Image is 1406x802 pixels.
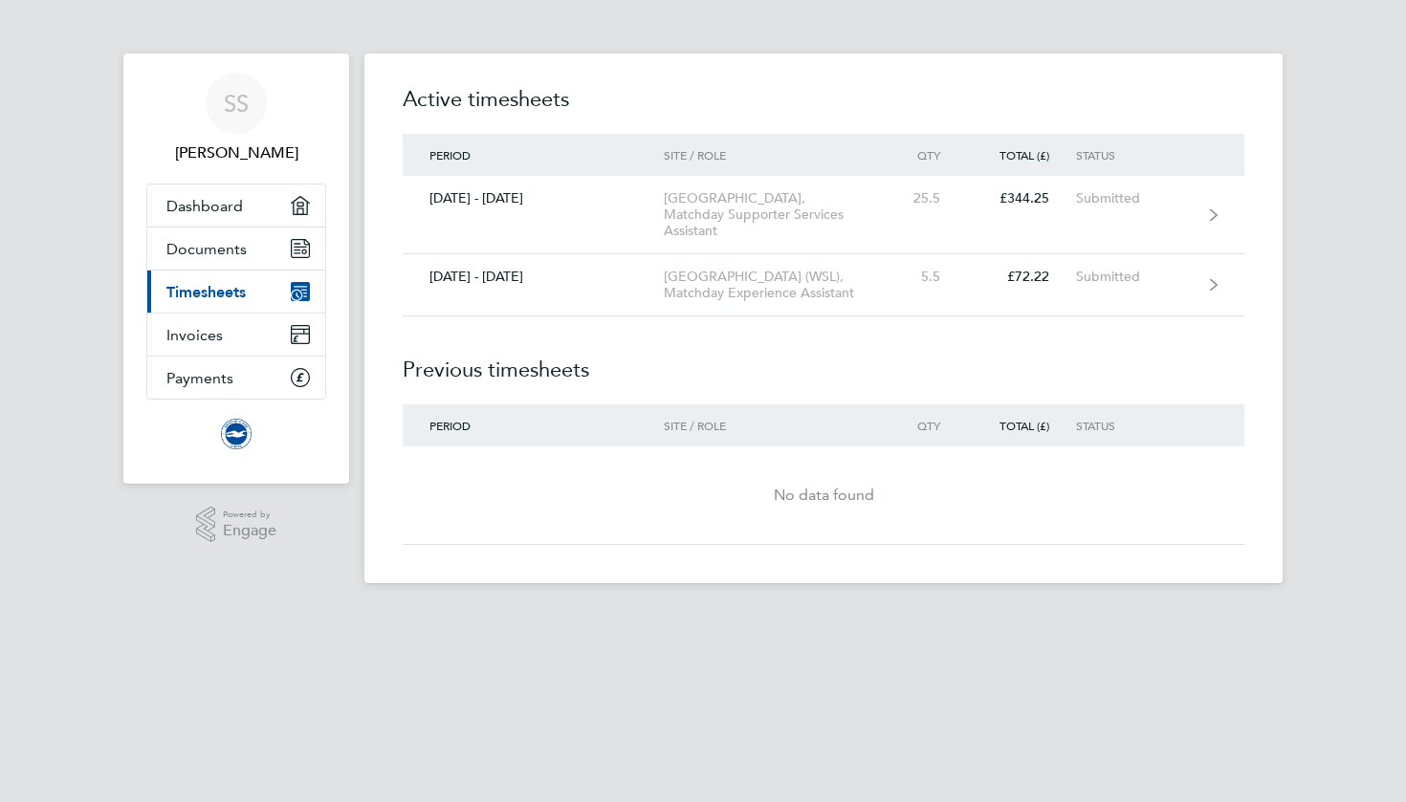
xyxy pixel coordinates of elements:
a: [DATE] - [DATE][GEOGRAPHIC_DATA] (WSL), Matchday Experience Assistant5.5£72.22Submitted [403,254,1244,316]
span: Payments [166,369,233,387]
h2: Previous timesheets [403,316,1244,404]
div: Qty [883,148,967,162]
div: 25.5 [883,190,967,206]
a: Timesheets [147,271,325,313]
div: [GEOGRAPHIC_DATA], Matchday Supporter Services Assistant [664,190,883,239]
h2: Active timesheets [403,84,1244,134]
a: Payments [147,357,325,399]
span: Period [429,147,471,163]
span: Invoices [166,326,223,344]
div: Qty [883,419,967,432]
div: £72.22 [967,269,1076,285]
a: Documents [147,228,325,270]
a: Powered byEngage [196,507,277,543]
div: Submitted [1076,190,1194,206]
span: Dashboard [166,197,243,215]
nav: Main navigation [123,54,349,484]
div: [GEOGRAPHIC_DATA] (WSL), Matchday Experience Assistant [664,269,883,301]
a: [DATE] - [DATE][GEOGRAPHIC_DATA], Matchday Supporter Services Assistant25.5£344.25Submitted [403,176,1244,254]
div: 5.5 [883,269,967,285]
span: Period [429,418,471,433]
a: Dashboard [147,184,325,227]
span: SS [224,91,249,116]
a: Go to home page [146,419,326,449]
div: No data found [403,484,1244,507]
span: Powered by [223,507,276,523]
span: Engage [223,523,276,539]
div: Total (£) [967,148,1076,162]
span: Documents [166,240,247,258]
div: Total (£) [967,419,1076,432]
img: brightonandhovealbion-logo-retina.png [221,419,252,449]
div: Site / Role [664,419,883,432]
span: Samuel Slydel [146,141,326,164]
div: [DATE] - [DATE] [403,190,664,206]
div: £344.25 [967,190,1076,206]
div: Submitted [1076,269,1194,285]
a: Invoices [147,314,325,356]
div: Site / Role [664,148,883,162]
div: Status [1076,419,1194,432]
span: Timesheets [166,283,246,301]
a: SS[PERSON_NAME] [146,73,326,164]
div: Status [1076,148,1194,162]
div: [DATE] - [DATE] [403,269,664,285]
